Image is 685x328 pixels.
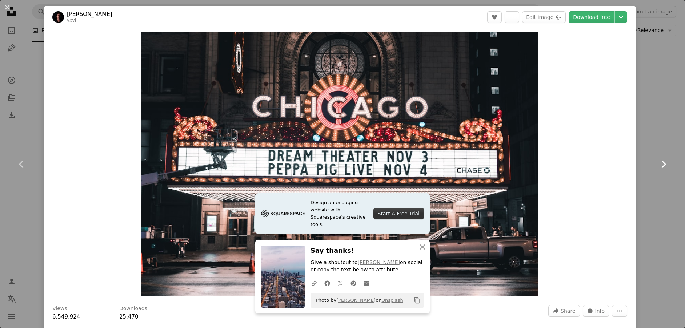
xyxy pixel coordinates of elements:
[548,305,580,317] button: Share this image
[411,294,423,307] button: Copy to clipboard
[522,11,566,23] button: Edit image
[311,246,424,256] h3: Say thanks!
[141,32,538,296] button: Zoom in on this image
[615,11,627,23] button: Choose download size
[487,11,502,23] button: Like
[311,199,368,228] span: Design an engaging website with Squarespace’s creative tools.
[505,11,519,23] button: Add to Collection
[141,32,538,296] img: Chicago dream theater
[255,193,430,234] a: Design an engaging website with Squarespace’s creative tools.Start A Free Trial
[119,305,147,312] h3: Downloads
[334,276,347,290] a: Share on Twitter
[381,297,403,303] a: Unsplash
[561,305,575,316] span: Share
[583,305,609,317] button: Stats about this image
[321,276,334,290] a: Share on Facebook
[119,313,139,320] span: 25,470
[569,11,614,23] a: Download free
[67,18,76,23] a: yxvi
[52,305,67,312] h3: Views
[347,276,360,290] a: Share on Pinterest
[641,129,685,199] a: Next
[52,313,80,320] span: 6,549,924
[612,305,627,317] button: More Actions
[67,11,112,18] a: [PERSON_NAME]
[373,208,424,219] div: Start A Free Trial
[311,259,424,274] p: Give a shoutout to on social or copy the text below to attribute.
[261,208,305,219] img: file-1705255347840-230a6ab5bca9image
[595,305,605,316] span: Info
[52,11,64,23] img: Go to Yuvraj Singh's profile
[312,295,403,306] span: Photo by on
[358,259,400,265] a: [PERSON_NAME]
[336,297,376,303] a: [PERSON_NAME]
[360,276,373,290] a: Share over email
